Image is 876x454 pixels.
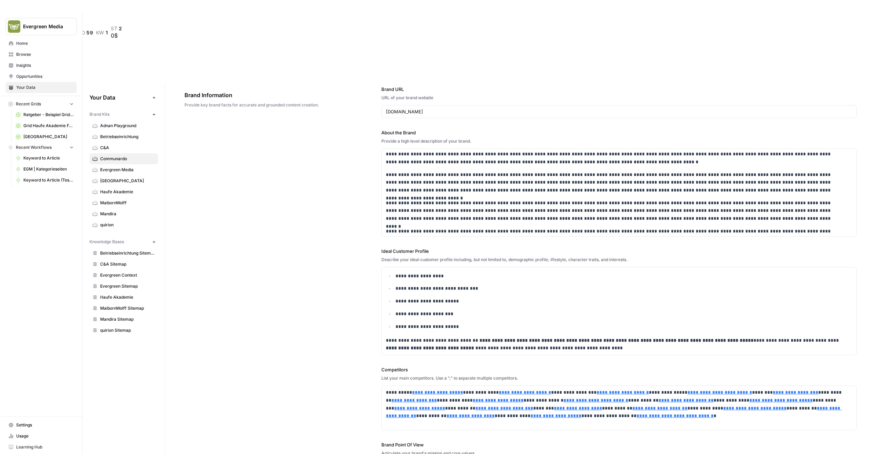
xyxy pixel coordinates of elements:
[89,186,158,197] a: Haufe Akademie
[89,303,158,314] a: MaibornWolff Sitemap
[100,200,155,206] span: MaibornWolff
[381,257,857,263] div: Describe your ideal customer profile including, but not limited to, demographic profile, lifestyl...
[89,175,158,186] a: [GEOGRAPHIC_DATA]
[100,156,155,162] span: Communardo
[100,294,155,300] span: Haufe Akademie
[96,30,108,35] a: kw1
[89,93,150,102] span: Your Data
[86,30,93,35] span: 59
[6,442,77,453] a: Learning Hub
[100,222,155,228] span: quirion
[100,134,155,140] span: Betriebseinrichtung
[89,292,158,303] a: Haufe Akademie
[16,444,74,450] span: Learning Hub
[6,82,77,93] a: Your Data
[23,134,74,140] span: [GEOGRAPHIC_DATA]
[89,314,158,325] a: Mandira Sitemap
[78,30,93,35] a: rd59
[6,420,77,431] a: Settings
[13,175,77,186] a: Keyword to Article (Testversion Silja)
[89,164,158,175] a: Evergreen Media
[381,129,857,136] label: About the Brand
[111,26,117,31] span: st
[100,178,155,184] span: [GEOGRAPHIC_DATA]
[16,101,41,107] span: Recent Grids
[100,123,155,129] span: Adnan Playground
[16,84,74,91] span: Your Data
[23,155,74,161] span: Keyword to Article
[100,250,155,256] span: Betriebseinrichtung Sitemap
[13,131,77,142] a: [GEOGRAPHIC_DATA]
[184,91,343,99] span: Brand Information
[381,248,857,255] label: Ideal Customer Profile
[13,120,77,131] a: Grid Haufe Akademie FJC
[100,261,155,267] span: C&A Sitemap
[100,283,155,289] span: Evergreen Sitemap
[100,145,155,151] span: C&A
[100,272,155,278] span: Evergreen Context
[89,248,158,259] a: Betriebseinrichtung Sitemap
[89,270,158,281] a: Evergreen Context
[89,325,158,336] a: quirion Sitemap
[100,211,155,217] span: Mandira
[89,120,158,131] a: Adnan Playground
[23,112,74,118] span: Ratgeber - Beispiel Grid (bitte kopieren)
[96,30,104,35] span: kw
[16,433,74,439] span: Usage
[119,26,122,31] span: 2
[16,144,52,151] span: Recent Workflows
[13,153,77,164] a: Keyword to Article
[13,164,77,175] a: EGM | Kategorieseiten
[381,441,857,448] label: Brand Point Of View
[100,327,155,333] span: quirion Sitemap
[6,99,77,109] button: Recent Grids
[100,189,155,195] span: Haufe Akademie
[184,102,343,108] span: Provide key brand facts for accurate and grounded content creation.
[89,153,158,164] a: Communardo
[89,142,158,153] a: C&A
[89,281,158,292] a: Evergreen Sitemap
[111,26,122,31] a: st2
[23,123,74,129] span: Grid Haufe Akademie FJC
[16,422,74,428] span: Settings
[89,131,158,142] a: Betriebseinrichtung
[100,316,155,322] span: Mandira Sitemap
[13,109,77,120] a: Ratgeber - Beispiel Grid (bitte kopieren)
[6,431,77,442] a: Usage
[381,375,857,381] div: List your main competitors. Use a "," to separate multiple competitors.
[100,167,155,173] span: Evergreen Media
[89,111,109,117] span: Brand Kits
[23,166,74,172] span: EGM | Kategorieseiten
[386,108,852,115] input: www.sundaysoccer.com
[89,259,158,270] a: C&A Sitemap
[89,197,158,208] a: MaibornWolff
[381,366,857,373] label: Competitors
[23,177,74,183] span: Keyword to Article (Testversion Silja)
[100,305,155,311] span: MaibornWolff Sitemap
[111,31,122,40] div: 0$
[6,142,77,153] button: Recent Workflows
[381,95,857,101] div: URL of your brand website
[89,219,158,230] a: quirion
[89,239,124,245] span: Knowledge Bases
[89,208,158,219] a: Mandira
[381,86,857,93] label: Brand URL
[381,138,857,144] div: Provide a high level description of your brand.
[106,30,108,35] span: 1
